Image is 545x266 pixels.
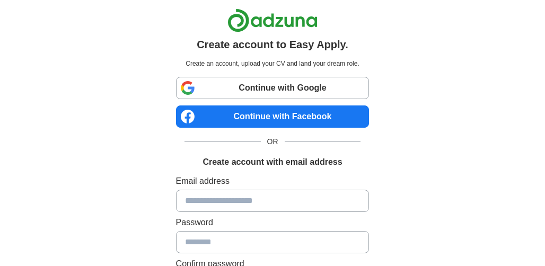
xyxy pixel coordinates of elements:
img: Adzuna logo [227,8,318,32]
a: Continue with Google [176,77,370,99]
label: Email address [176,175,370,188]
a: Continue with Facebook [176,105,370,128]
span: OR [261,136,285,147]
p: Create an account, upload your CV and land your dream role. [178,59,367,68]
label: Password [176,216,370,229]
h1: Create account with email address [203,156,342,169]
h1: Create account to Easy Apply. [197,37,348,52]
